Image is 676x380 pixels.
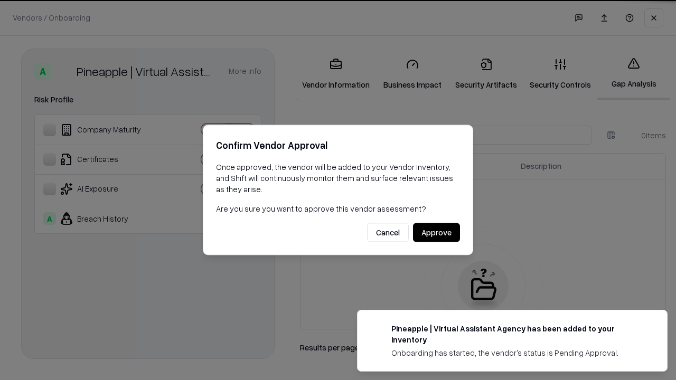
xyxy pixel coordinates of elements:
p: Are you sure you want to approve this vendor assessment? [216,203,460,214]
div: Onboarding has started, the vendor's status is Pending Approval. [391,347,642,358]
button: Approve [413,223,460,242]
div: Pineapple | Virtual Assistant Agency has been added to your inventory [391,323,642,345]
button: Cancel [367,223,409,242]
h2: Confirm Vendor Approval [216,138,460,153]
p: Once approved, the vendor will be added to your Vendor Inventory, and Shift will continuously mon... [216,161,460,195]
img: trypineapple.com [370,323,383,336]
